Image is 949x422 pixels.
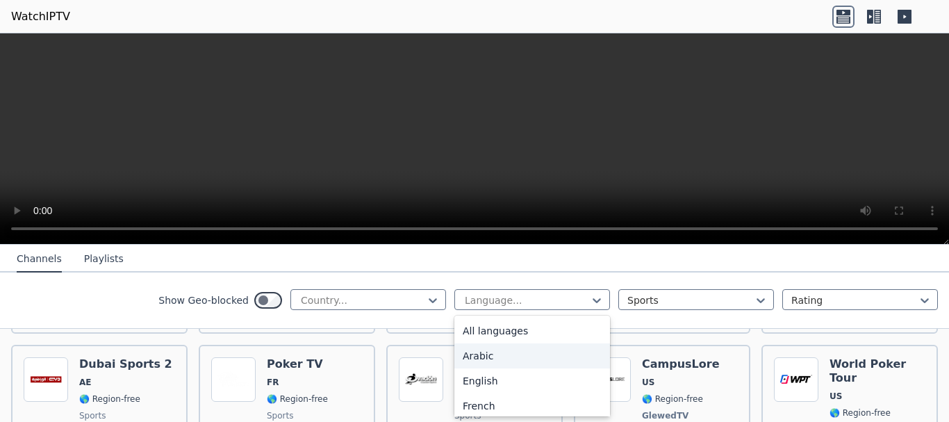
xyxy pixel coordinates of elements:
button: Playlists [84,246,124,273]
h6: CampusLore [642,357,720,371]
img: Dubai Sports 2 [24,357,68,402]
div: English [454,368,610,393]
img: Ovacion TV [399,357,443,402]
span: sports [267,410,293,421]
span: 🌎 Region-free [830,407,891,419]
span: 🌎 Region-free [267,393,328,405]
img: World Poker Tour [774,357,818,402]
span: 🌎 Region-free [642,393,703,405]
div: All languages [454,318,610,343]
span: sports [79,410,106,421]
h6: Poker TV [267,357,328,371]
img: Poker TV [211,357,256,402]
span: GlewedTV [642,410,688,421]
label: Show Geo-blocked [158,293,249,307]
span: AE [79,377,91,388]
button: Channels [17,246,62,273]
a: WatchIPTV [11,8,70,25]
h6: World Poker Tour [830,357,925,385]
div: French [454,393,610,419]
span: US [830,391,842,402]
h6: Dubai Sports 2 [79,357,172,371]
span: FR [267,377,279,388]
span: 🌎 Region-free [79,393,140,405]
div: Arabic [454,343,610,368]
span: US [642,377,654,388]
